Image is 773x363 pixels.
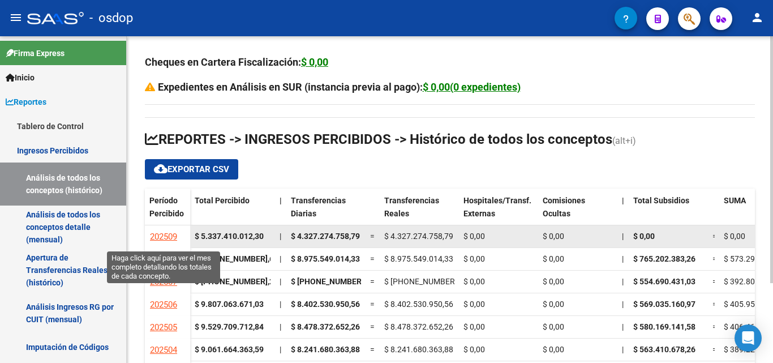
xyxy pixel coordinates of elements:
span: $ 569.035.160,97 [633,300,695,309]
span: 202507 [150,277,177,287]
span: = [370,254,375,263]
span: Hospitales/Transf. Externas [463,196,531,218]
span: Transferencias Diarias [291,196,346,218]
span: = [712,277,717,286]
strong: $ 9.061.664.363,59 [195,345,264,354]
datatable-header-cell: | [275,189,286,236]
datatable-header-cell: Total Percibido [190,189,275,236]
span: $ 8.241.680.363,88 [291,345,360,354]
span: $ 0,00 [543,232,564,241]
span: $ 0,00 [543,254,564,263]
strong: $ 9.529.709.712,84 [195,322,264,331]
span: Comisiones Ocultas [543,196,585,218]
span: = [712,300,717,309]
span: $ 0,00 [543,322,564,331]
span: (alt+i) [612,135,636,146]
span: $ 0,00 [463,254,485,263]
span: Período Percibido [149,196,184,218]
span: | [280,322,281,331]
span: $ 563.410.678,26 [633,345,695,354]
datatable-header-cell: Hospitales/Transf. Externas [459,189,538,236]
span: | [622,196,624,205]
span: $ 4.327.274.758,79 [384,232,453,241]
span: 202508 [150,254,177,264]
strong: $ 5.337.410.012,30 [195,232,264,241]
span: $ 8.975.549.014,33 [291,254,360,263]
span: 202509 [150,232,177,242]
span: $ [PHONE_NUMBER],42 [384,277,468,286]
span: | [622,322,624,331]
span: | [622,345,624,354]
span: | [280,345,281,354]
mat-icon: cloud_download [154,162,168,176]
span: $ 765.202.383,26 [633,254,695,263]
span: $ 554.690.431,03 [633,277,695,286]
span: = [370,277,375,286]
span: Total Percibido [195,196,250,205]
span: $ 8.241.680.363,88 [384,345,453,354]
span: = [370,300,375,309]
span: = [370,322,375,331]
div: Open Intercom Messenger [735,324,762,352]
span: $ 4.327.274.758,79 [291,232,360,241]
span: $ 8.478.372.652,26 [384,322,453,331]
span: | [280,254,281,263]
span: = [712,232,717,241]
div: $ 0,00 [301,54,328,70]
span: $ 0,00 [463,277,485,286]
span: $ 8.402.530.950,56 [291,300,360,309]
span: 202506 [150,300,177,310]
span: | [280,232,281,241]
span: = [712,254,717,263]
mat-icon: menu [9,11,23,24]
strong: $ [PHONE_NUMBER],22 [195,277,278,286]
span: | [280,300,281,309]
span: | [622,254,624,263]
span: $ 0,00 [543,277,564,286]
span: $ 8.402.530.950,56 [384,300,453,309]
span: - osdop [89,6,133,31]
span: REPORTES -> INGRESOS PERCIBIDOS -> Histórico de todos los conceptos [145,131,612,147]
span: $ 0,00 [463,300,485,309]
mat-icon: person [750,11,764,24]
div: $ 0,00(0 expedientes) [423,79,521,95]
datatable-header-cell: Comisiones Ocultas [538,189,617,236]
span: = [370,232,375,241]
span: | [280,277,281,286]
strong: Cheques en Cartera Fiscalización: [145,56,328,68]
span: $ 0,00 [633,232,655,241]
datatable-header-cell: | [617,189,629,236]
span: = [712,322,717,331]
span: SUMA [724,196,746,205]
strong: $ 9.807.063.671,03 [195,300,264,309]
span: $ 0,00 [463,345,485,354]
button: Exportar CSV [145,159,238,180]
span: 202505 [150,322,177,332]
span: $ 0,00 [724,232,745,241]
span: $ 8.975.549.014,33 [384,254,453,263]
strong: Expedientes en Análisis en SUR (instancia previa al pago): [158,81,521,93]
span: 202504 [150,345,177,355]
span: $ 0,00 [463,322,485,331]
strong: $ [PHONE_NUMBER],67 [195,254,278,263]
span: | [622,277,624,286]
span: Reportes [6,96,46,108]
span: $ 580.169.141,58 [633,322,695,331]
span: $ 0,00 [543,345,564,354]
span: Firma Express [6,47,65,59]
span: | [622,300,624,309]
span: $ 8.478.372.652,26 [291,322,360,331]
span: Inicio [6,71,35,84]
span: Transferencias Reales [384,196,439,218]
span: Exportar CSV [154,164,229,174]
span: = [370,345,375,354]
span: | [280,196,282,205]
datatable-header-cell: Transferencias Diarias [286,189,366,236]
span: $ [PHONE_NUMBER],42 [291,277,375,286]
span: = [712,345,717,354]
datatable-header-cell: Total Subsidios [629,189,708,236]
span: $ 0,00 [463,232,485,241]
span: | [622,232,624,241]
span: $ 0,00 [543,300,564,309]
span: Total Subsidios [633,196,689,205]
